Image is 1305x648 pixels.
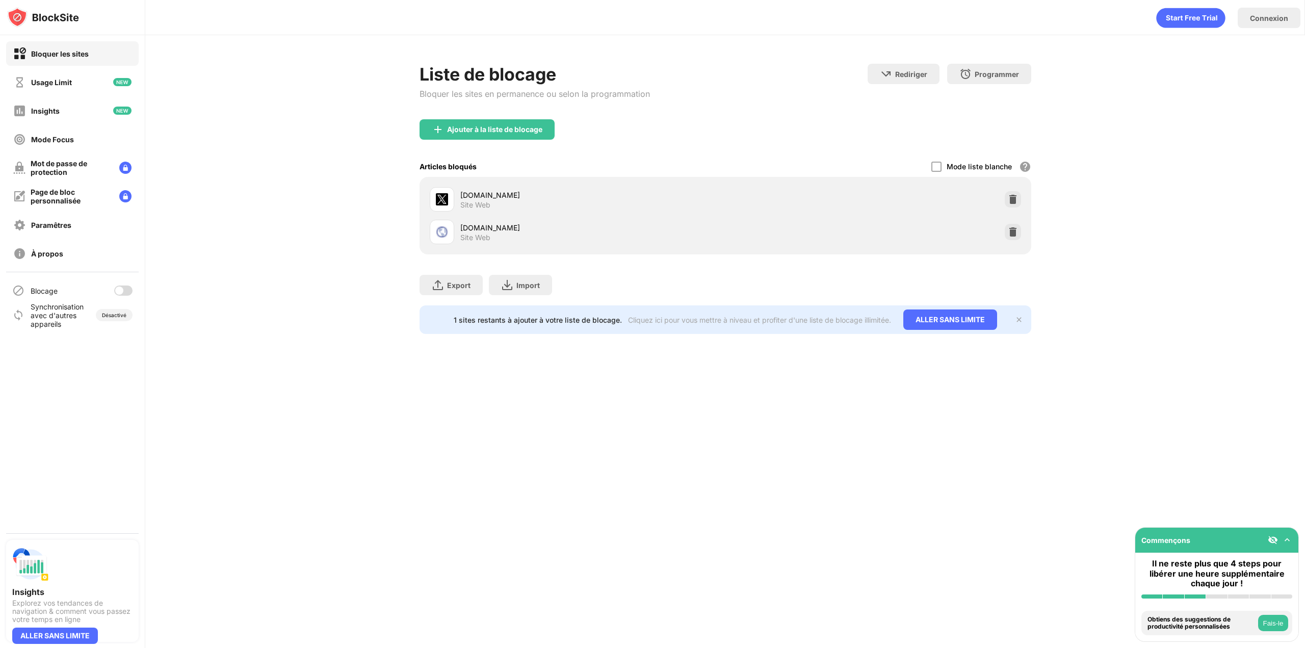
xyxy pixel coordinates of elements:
div: Il ne reste plus que 4 steps pour libérer une heure supplémentaire chaque jour ! [1141,559,1292,588]
div: Articles bloqués [420,162,477,171]
div: Blocage [31,287,58,295]
div: Site Web [460,233,490,242]
img: push-insights.svg [12,546,49,583]
img: block-on.svg [13,47,26,60]
img: new-icon.svg [113,78,132,86]
img: blocking-icon.svg [12,284,24,297]
div: Page de bloc personnalisée [31,188,111,205]
div: Programmer [975,70,1019,79]
div: Import [516,281,540,290]
div: Site Web [460,200,490,210]
div: Désactivé [102,312,126,318]
div: Ajouter à la liste de blocage [447,125,542,134]
div: [DOMAIN_NAME] [460,190,725,200]
div: animation [1156,8,1225,28]
img: favicons [436,193,448,205]
div: Liste de blocage [420,64,650,85]
div: Bloquer les sites [31,49,89,58]
img: insights-off.svg [13,105,26,117]
img: sync-icon.svg [12,309,24,321]
img: focus-off.svg [13,133,26,146]
div: À propos [31,249,63,258]
div: Paramêtres [31,221,71,229]
div: Insights [31,107,60,115]
div: Usage Limit [31,78,72,87]
div: Synchronisation avec d'autres appareils [31,302,83,328]
img: omni-setup-toggle.svg [1282,535,1292,545]
div: Mot de passe de protection [31,159,111,176]
img: lock-menu.svg [119,162,132,174]
div: Insights [12,587,133,597]
button: Fais-le [1258,615,1288,631]
div: Commençons [1141,536,1190,545]
div: Obtiens des suggestions de productivité personnalisées [1147,616,1256,631]
div: Bloquer les sites en permanence ou selon la programmation [420,89,650,99]
img: customize-block-page-off.svg [13,190,25,202]
div: [DOMAIN_NAME] [460,222,725,233]
img: x-button.svg [1015,316,1023,324]
div: Cliquez ici pour vous mettre à niveau et profiter d'une liste de blocage illimitée. [628,316,891,324]
img: favicons [436,226,448,238]
div: Export [447,281,471,290]
img: lock-menu.svg [119,190,132,202]
img: time-usage-off.svg [13,76,26,89]
div: Explorez vos tendances de navigation & comment vous passez votre temps en ligne [12,599,133,624]
img: eye-not-visible.svg [1268,535,1278,545]
div: 1 sites restants à ajouter à votre liste de blocage. [454,316,622,324]
img: password-protection-off.svg [13,162,25,174]
img: new-icon.svg [113,107,132,115]
div: Mode Focus [31,135,74,144]
div: Connexion [1250,14,1288,22]
img: logo-blocksite.svg [7,7,79,28]
img: settings-off.svg [13,219,26,231]
div: ALLER SANS LIMITE [12,628,98,644]
div: Rediriger [895,70,927,79]
div: ALLER SANS LIMITE [903,309,997,330]
div: Mode liste blanche [947,162,1012,171]
img: about-off.svg [13,247,26,260]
